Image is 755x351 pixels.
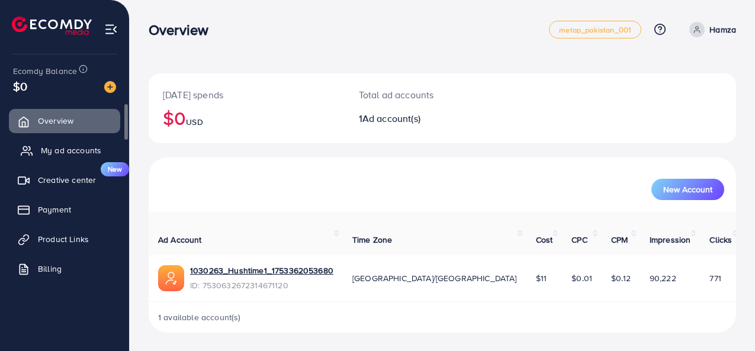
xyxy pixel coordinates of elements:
[651,179,724,200] button: New Account
[104,22,118,36] img: menu
[38,233,89,245] span: Product Links
[158,311,241,323] span: 1 available account(s)
[650,272,676,284] span: 90,222
[362,112,420,125] span: Ad account(s)
[9,168,120,192] a: Creative centerNew
[571,272,592,284] span: $0.01
[549,21,641,38] a: metap_pakistan_001
[536,272,547,284] span: $11
[611,272,631,284] span: $0.12
[190,265,333,276] a: 1030263_Hushtime1_1753362053680
[38,174,96,186] span: Creative center
[186,116,203,128] span: USD
[38,204,71,215] span: Payment
[709,234,732,246] span: Clicks
[12,17,92,35] img: logo
[359,113,477,124] h2: 1
[13,78,27,95] span: $0
[9,257,120,281] a: Billing
[190,279,333,291] span: ID: 7530632672314671120
[352,272,517,284] span: [GEOGRAPHIC_DATA]/[GEOGRAPHIC_DATA]
[663,185,712,194] span: New Account
[705,298,746,342] iframe: Chat
[41,144,101,156] span: My ad accounts
[352,234,392,246] span: Time Zone
[9,139,120,162] a: My ad accounts
[709,22,736,37] p: Hamza
[611,234,628,246] span: CPM
[101,162,129,176] span: New
[559,26,631,34] span: metap_pakistan_001
[163,107,330,129] h2: $0
[571,234,587,246] span: CPC
[650,234,691,246] span: Impression
[163,88,330,102] p: [DATE] spends
[13,65,77,77] span: Ecomdy Balance
[149,21,218,38] h3: Overview
[536,234,553,246] span: Cost
[38,115,73,127] span: Overview
[9,109,120,133] a: Overview
[709,272,721,284] span: 771
[104,81,116,93] img: image
[9,227,120,251] a: Product Links
[9,198,120,221] a: Payment
[38,263,62,275] span: Billing
[158,265,184,291] img: ic-ads-acc.e4c84228.svg
[158,234,202,246] span: Ad Account
[685,22,736,37] a: Hamza
[359,88,477,102] p: Total ad accounts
